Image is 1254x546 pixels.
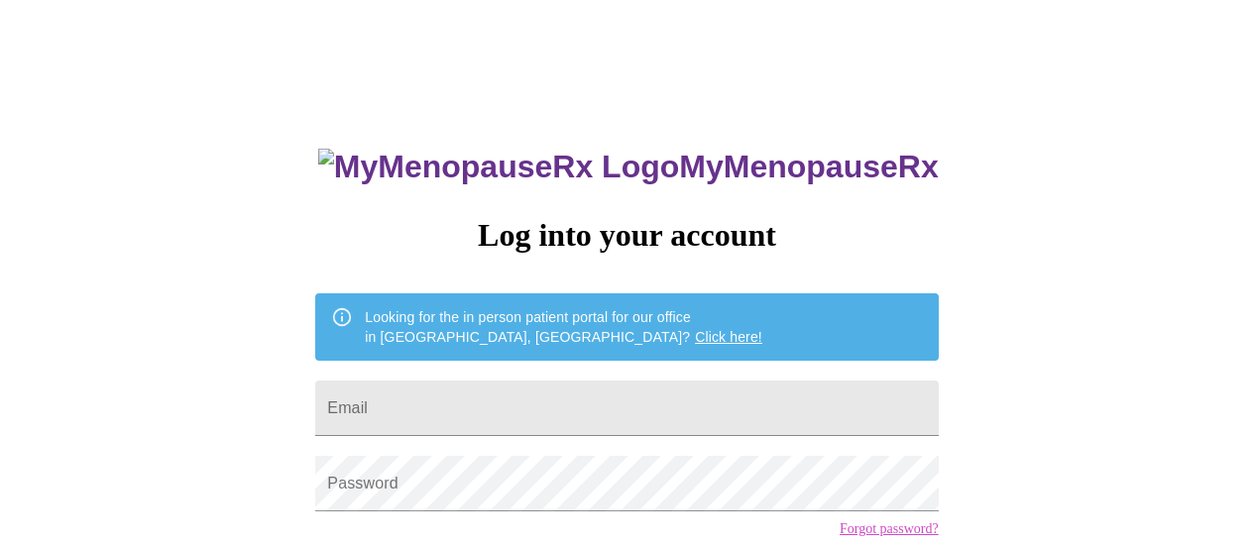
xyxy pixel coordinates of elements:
[840,521,939,537] a: Forgot password?
[695,329,762,345] a: Click here!
[365,299,762,355] div: Looking for the in person patient portal for our office in [GEOGRAPHIC_DATA], [GEOGRAPHIC_DATA]?
[318,149,679,185] img: MyMenopauseRx Logo
[315,217,938,254] h3: Log into your account
[318,149,939,185] h3: MyMenopauseRx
